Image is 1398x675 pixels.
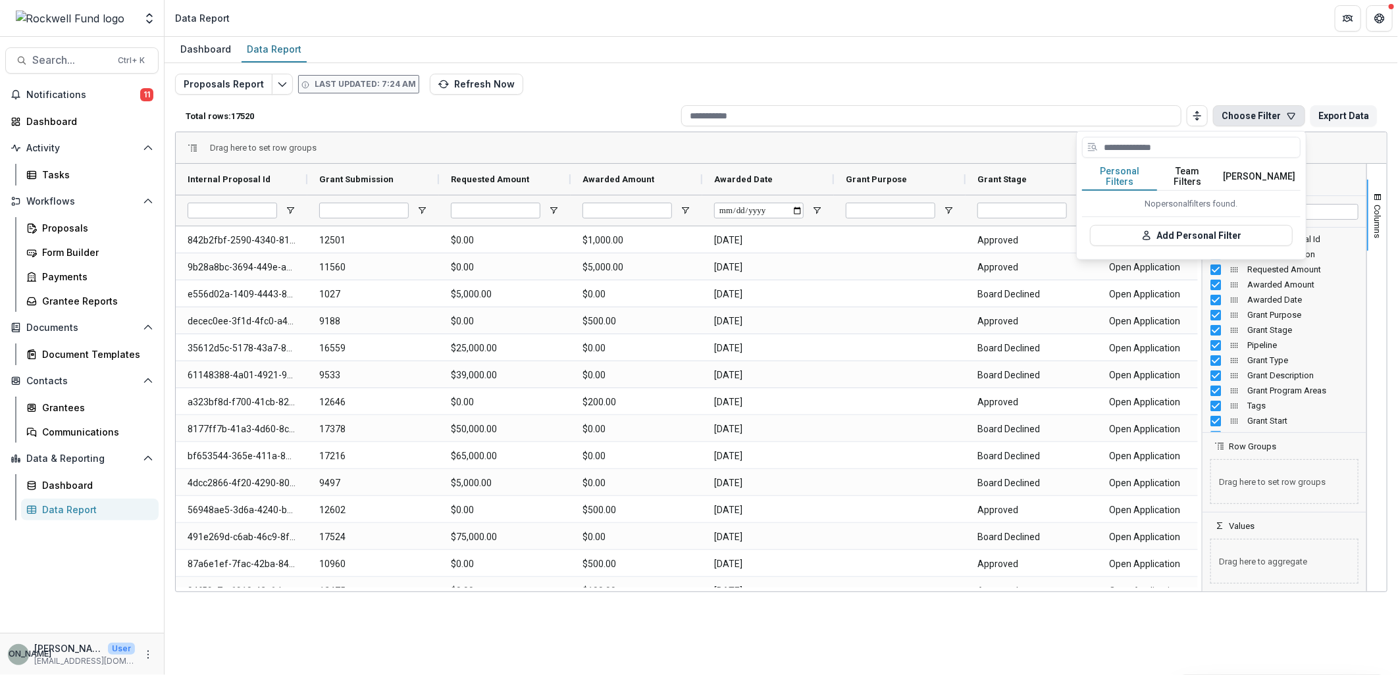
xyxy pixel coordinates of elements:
span: Pipeline [1247,340,1359,350]
span: decec0ee-3f1d-4fc0-a471-ac4051e14afa [188,308,296,335]
input: Grant Purpose Filter Input [846,203,935,218]
span: 8177ff7b-41a3-4d60-8c5c-b674f6bb1a8c [188,416,296,443]
span: Open Application [1109,470,1217,497]
span: $500.00 [582,497,690,524]
button: Add Personal Filter [1090,225,1293,246]
span: $500.00 [582,308,690,335]
span: Board Declined [977,443,1085,470]
span: $0.00 [582,524,690,551]
nav: breadcrumb [170,9,235,28]
span: 9188 [319,308,427,335]
button: Notifications11 [5,84,159,105]
span: Open Application [1109,524,1217,551]
button: Proposals Report [175,74,272,95]
span: Grant Purpose [1247,310,1359,320]
span: $0.00 [451,227,559,254]
a: Data Report [21,499,159,520]
span: Contacts [26,376,138,387]
span: Awarded Amount [1247,280,1359,289]
span: Awarded Date [1247,295,1359,305]
span: Data & Reporting [26,453,138,464]
button: Open Filter Menu [943,205,954,216]
span: 17378 [319,416,427,443]
span: $50,000.00 [451,416,559,443]
button: Open Documents [5,317,159,338]
a: Payments [21,266,159,287]
span: $39,000.00 [451,362,559,389]
button: Open Filter Menu [417,205,427,216]
span: Search... [32,54,110,66]
span: Grant Purpose [846,174,907,184]
span: Requested Amount [1247,264,1359,274]
div: Grant Description Column [1203,368,1366,383]
span: Open Application [1109,389,1217,416]
span: [DATE] [714,497,822,524]
button: Open Filter Menu [548,205,559,216]
span: Drag here to set row groups [210,143,317,153]
span: [DATE] [714,227,822,254]
button: Refresh Now [430,74,523,95]
span: Workflows [26,196,138,207]
span: 1027 [319,281,427,308]
button: Team Filters [1157,163,1218,191]
a: Grantee Reports [21,290,159,312]
p: Last updated: 7:24 AM [315,78,416,90]
a: Communications [21,421,159,443]
button: [PERSON_NAME] [1218,163,1301,191]
span: $0.00 [582,443,690,470]
span: $0.00 [451,308,559,335]
span: Approved [977,227,1085,254]
button: Open Data & Reporting [5,448,159,469]
div: Requested Amount Column [1203,262,1366,277]
div: Awarded Amount Column [1203,277,1366,292]
div: Grantees [42,401,148,414]
div: Form Builder [42,245,148,259]
span: $0.00 [451,389,559,416]
span: Open Application [1109,497,1217,524]
button: Open Filter Menu [812,205,822,216]
span: $200.00 [582,389,690,416]
span: $0.00 [582,416,690,443]
button: Open Contacts [5,370,159,391]
button: Partners [1335,5,1361,32]
button: Search... [5,47,159,74]
span: $1,000.00 [582,227,690,254]
button: Open Activity [5,137,159,159]
span: 16559 [319,335,427,362]
button: Edit selected report [272,74,293,95]
button: Open Filter Menu [1075,205,1085,216]
span: Activity [26,143,138,154]
span: $0.00 [582,335,690,362]
span: 87a6e1ef-7fac-42ba-8412-3126f8bab68a [188,551,296,578]
span: Notifications [26,89,140,101]
span: Open Application [1109,443,1217,470]
input: Grant Stage Filter Input [977,203,1067,218]
span: [DATE] [714,389,822,416]
a: Dashboard [21,474,159,496]
span: 04f59c7a-6910-43c6-beb1-0186e4bfa773 [188,578,296,605]
span: Drag here to set row groups [1210,459,1359,504]
button: Open Filter Menu [285,205,296,216]
span: Board Declined [977,281,1085,308]
span: 12602 [319,497,427,524]
span: e556d02a-1409-4443-84c4-dd9c6dbf1f24 [188,281,296,308]
span: Board Declined [977,470,1085,497]
span: Board Declined [977,335,1085,362]
span: Awarded Amount [582,174,654,184]
p: [EMAIL_ADDRESS][DOMAIN_NAME] [34,655,135,667]
a: Tasks [21,164,159,186]
input: Internal Proposal Id Filter Input [188,203,277,218]
a: Proposals [21,217,159,239]
span: Open Application [1109,281,1217,308]
a: Grantees [21,397,159,418]
span: $5,000.00 [582,254,690,281]
span: 12646 [319,389,427,416]
button: Toggle auto height [1187,105,1208,126]
span: $5,000.00 [451,470,559,497]
span: $65,000.00 [451,443,559,470]
div: Data Report [242,39,307,59]
span: $0.00 [582,470,690,497]
span: Internal Proposal Id [188,174,271,184]
span: $100.00 [582,578,690,605]
span: [DATE] [714,524,822,551]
